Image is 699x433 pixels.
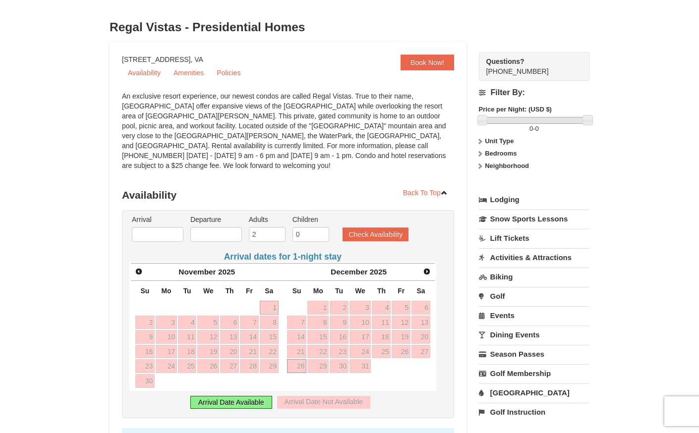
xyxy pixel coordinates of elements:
[220,345,239,359] a: 20
[178,330,197,344] a: 11
[535,125,538,132] span: 0
[260,316,279,329] a: 8
[168,65,210,80] a: Amenities
[349,359,371,373] a: 31
[423,268,431,275] span: Next
[218,268,235,276] span: 2025
[178,268,216,276] span: November
[330,359,349,373] a: 30
[122,185,454,205] h3: Availability
[277,396,370,409] div: Arrival Date Not Available
[392,330,410,344] a: 19
[135,330,155,344] a: 9
[349,301,371,315] a: 3
[349,345,371,359] a: 24
[479,248,589,267] a: Activities & Attractions
[197,316,219,329] a: 5
[287,316,306,329] a: 7
[330,316,349,329] a: 9
[392,316,410,329] a: 12
[330,345,349,359] a: 23
[411,316,430,329] a: 13
[292,287,301,295] span: Sunday
[343,227,408,241] button: Check Availability
[132,265,146,278] a: Prev
[372,330,391,344] a: 18
[349,330,371,344] a: 17
[178,316,197,329] a: 4
[485,150,517,157] strong: Bedrooms
[335,287,343,295] span: Tuesday
[313,287,323,295] span: Monday
[156,330,177,344] a: 10
[135,316,155,329] a: 2
[240,345,259,359] a: 21
[479,325,589,344] a: Dining Events
[479,345,589,363] a: Season Passes
[246,287,253,295] span: Friday
[331,268,367,276] span: December
[197,345,219,359] a: 19
[479,306,589,325] a: Events
[420,265,434,278] a: Next
[260,301,279,315] a: 1
[135,374,155,388] a: 30
[372,345,391,359] a: 25
[370,268,387,276] span: 2025
[307,301,329,315] a: 1
[260,345,279,359] a: 22
[140,287,149,295] span: Sunday
[240,316,259,329] a: 7
[287,359,306,373] a: 28
[122,65,167,80] a: Availability
[240,359,259,373] a: 28
[220,359,239,373] a: 27
[110,17,589,37] h3: Regal Vistas - Presidential Homes
[479,403,589,421] a: Golf Instruction
[240,330,259,344] a: 14
[307,359,329,373] a: 29
[479,229,589,247] a: Lift Tickets
[485,162,529,169] strong: Neighborhood
[135,359,155,373] a: 23
[479,210,589,228] a: Snow Sports Lessons
[411,345,430,359] a: 27
[197,330,219,344] a: 12
[249,215,286,224] label: Adults
[220,330,239,344] a: 13
[486,56,572,75] span: [PHONE_NUMBER]
[183,287,191,295] span: Tuesday
[479,191,589,209] a: Lodging
[330,330,349,344] a: 16
[392,301,410,315] a: 5
[398,287,405,295] span: Friday
[377,287,386,295] span: Thursday
[401,54,454,70] a: Book Now!
[190,396,272,409] div: Arrival Date Available
[417,287,425,295] span: Saturday
[178,345,197,359] a: 18
[307,330,329,344] a: 15
[485,137,514,145] strong: Unit Type
[161,287,171,295] span: Monday
[307,345,329,359] a: 22
[372,316,391,329] a: 11
[156,345,177,359] a: 17
[287,345,306,359] a: 21
[411,301,430,315] a: 6
[349,316,371,329] a: 10
[190,215,242,224] label: Departure
[479,106,552,113] strong: Price per Night: (USD $)
[135,268,143,275] span: Prev
[226,287,234,295] span: Thursday
[411,330,430,344] a: 20
[260,359,279,373] a: 29
[156,359,177,373] a: 24
[129,252,436,262] h4: Arrival dates for 1-night stay
[203,287,214,295] span: Wednesday
[292,215,329,224] label: Children
[529,125,533,132] span: 0
[372,301,391,315] a: 4
[397,185,454,200] a: Back To Top
[220,316,239,329] a: 6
